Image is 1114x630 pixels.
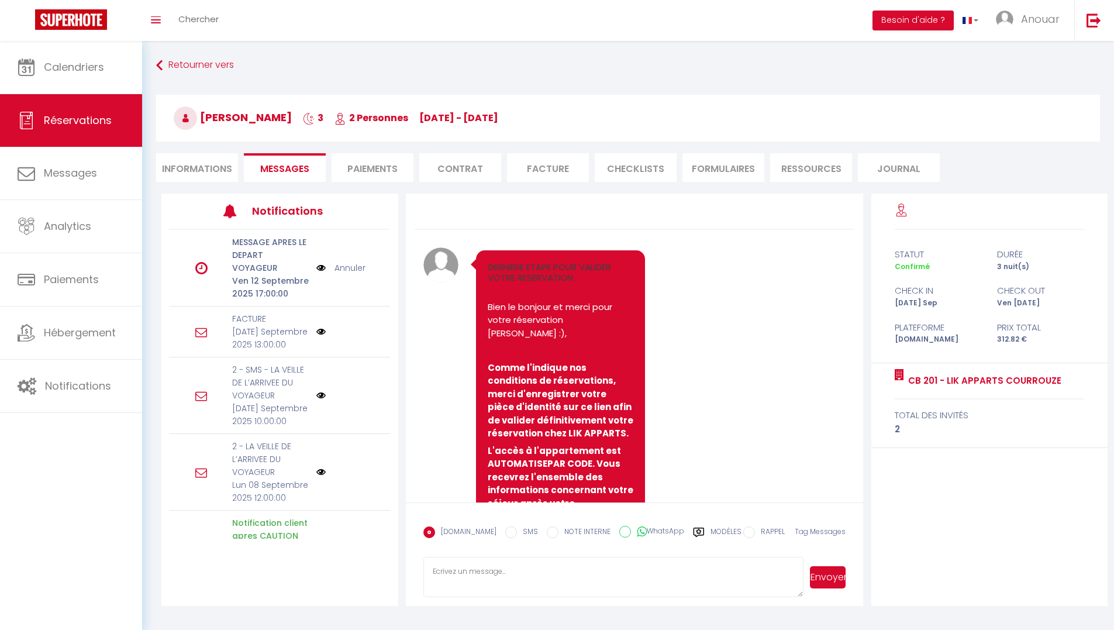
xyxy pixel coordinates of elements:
div: statut [887,247,989,261]
div: Plateforme [887,321,989,335]
span: Confirmé [895,261,930,271]
div: durée [989,247,1092,261]
div: [DOMAIN_NAME] [887,334,989,345]
label: Modèles [711,526,741,547]
span: Tag Messages [795,526,846,536]
p: FACTURE [232,312,309,325]
img: avatar.png [423,247,458,283]
li: CHECKLISTS [595,153,677,182]
span: Réservations [44,113,112,128]
button: Besoin d'aide ? [872,11,954,30]
p: Notification client apres CAUTION automatique KO [232,517,309,555]
a: Retourner vers [156,55,1100,76]
li: Contrat [419,153,501,182]
li: Facture [507,153,589,182]
div: check out [989,284,1092,298]
label: SMS [517,526,538,539]
p: [DATE] Septembre 2025 13:00:00 [232,325,309,351]
div: total des invités [895,408,1084,422]
p: [DATE] Septembre 2025 10:00:00 [232,402,309,428]
div: 3 nuit(s) [989,261,1092,273]
span: Analytics [44,219,91,233]
span: 3 [303,111,323,125]
p: Lun 08 Septembre 2025 12:00:00 [232,478,309,504]
strong: Comme l'indique nos conditions de réservations, merci d'enregistrer votre pièce d'identité sur ce... [488,362,635,440]
b: L'accès à l'appartement est AUTOMATISE [488,445,623,470]
div: check in [887,284,989,298]
label: RAPPEL [755,526,785,539]
div: Ven [DATE] [989,298,1092,309]
p: Ven 12 Septembre 2025 17:00:00 [232,274,309,300]
span: Paiements [44,272,99,287]
h3: DERNIERE ETAPE POUR VALIDER VOTRE RESERVATION [488,262,633,283]
span: Messages [260,162,309,175]
img: ... [996,11,1013,28]
label: [DOMAIN_NAME] [435,526,496,539]
div: [DATE] Sep [887,298,989,309]
span: Notifications [45,378,111,393]
div: 2 [895,422,1084,436]
label: NOTE INTERNE [558,526,611,539]
img: NO IMAGE [316,391,326,400]
h3: Notifications [252,198,344,224]
a: CB 201 - LIK APPARTS COURROUZE [904,374,1061,388]
a: Annuler [334,261,365,274]
span: Hébergement [44,325,116,340]
p: 2 - SMS - LA VEILLE DE L’ARRIVEE DU VOYAGEUR [232,363,309,402]
li: Journal [858,153,940,182]
p: Bien le bonjour et merci pour votre réservation [PERSON_NAME] :), [488,301,633,340]
span: Anouar [1021,12,1060,26]
span: [PERSON_NAME] [174,110,292,125]
img: NO IMAGE [316,467,326,477]
img: NO IMAGE [316,327,326,336]
img: logout [1087,13,1101,27]
label: WhatsApp [631,526,684,539]
p: 2 - LA VEILLE DE L’ARRIVEE DU VOYAGEUR [232,440,309,478]
span: Calendriers [44,60,104,74]
li: Paiements [332,153,413,182]
img: NO IMAGE [316,261,326,274]
button: Envoyer [810,566,846,588]
div: 312.82 € [989,334,1092,345]
span: 2 Personnes [334,111,408,125]
img: Super Booking [35,9,107,30]
b: PAR CODE. V [547,457,603,470]
li: Ressources [770,153,852,182]
div: Prix total [989,321,1092,335]
span: Chercher [178,13,219,25]
span: Messages [44,166,97,180]
span: [DATE] - [DATE] [419,111,498,125]
li: Informations [156,153,238,182]
strong: ous recevrez l'ensemble des informations concernant votre séjour après votre enregistrement par E... [488,445,635,549]
li: FORMULAIRES [682,153,764,182]
p: MESSAGE APRES LE DEPART VOYAGEUR [232,236,309,274]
